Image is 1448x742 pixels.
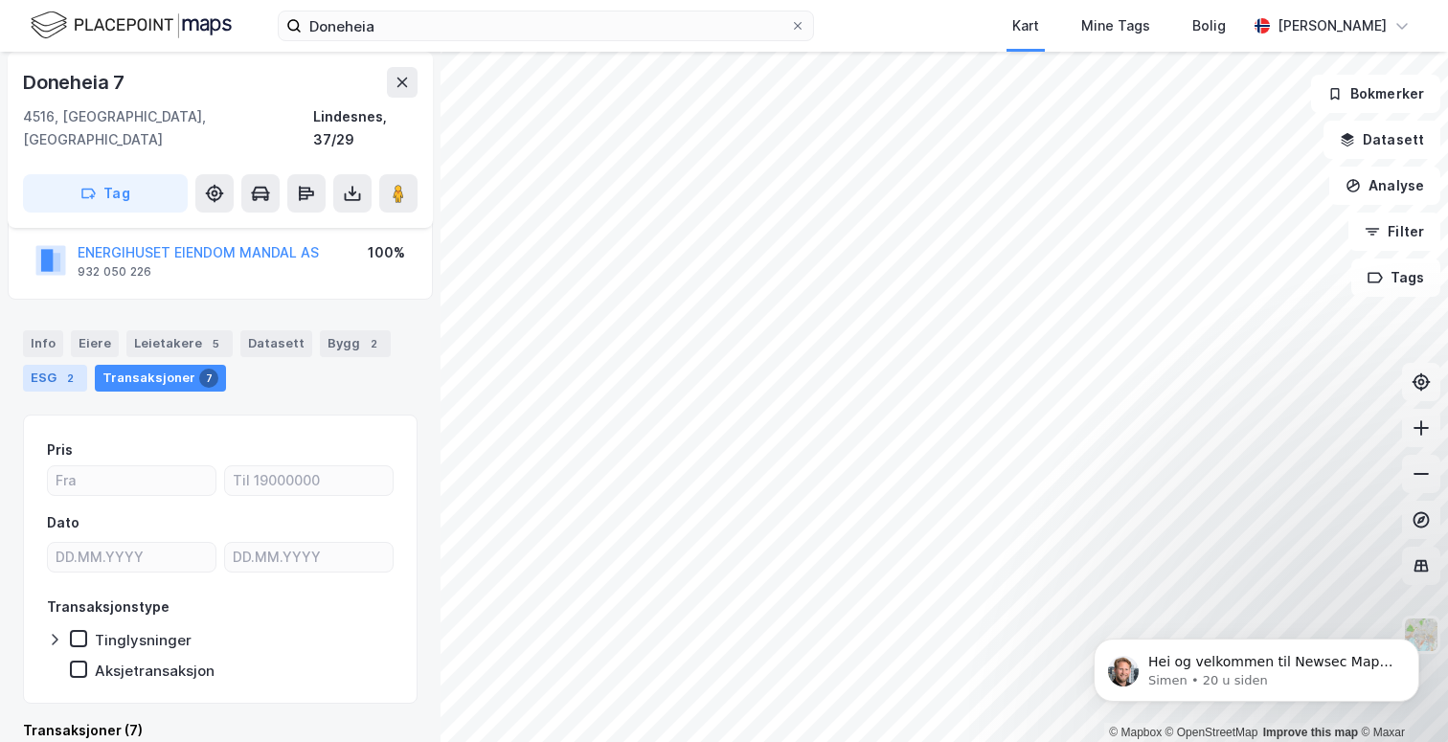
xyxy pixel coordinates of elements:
a: OpenStreetMap [1165,726,1258,739]
div: 5 [206,334,225,353]
a: Mapbox [1109,726,1162,739]
div: Lindesnes, 37/29 [313,105,418,151]
input: Fra [48,466,215,495]
div: Aksjetransaksjon [95,662,215,680]
div: 2 [60,369,79,388]
iframe: Intercom notifications melding [1065,598,1448,732]
div: Info [23,330,63,357]
div: Dato [47,511,79,534]
button: Filter [1348,213,1440,251]
div: 932 050 226 [78,264,151,280]
div: [PERSON_NAME] [1278,14,1387,37]
input: DD.MM.YYYY [225,543,393,572]
div: 7 [199,369,218,388]
input: DD.MM.YYYY [48,543,215,572]
div: Transaksjoner [95,365,226,392]
div: Datasett [240,330,312,357]
div: Doneheia 7 [23,67,128,98]
div: Kart [1012,14,1039,37]
div: Bygg [320,330,391,357]
div: Transaksjoner (7) [23,719,418,742]
button: Datasett [1324,121,1440,159]
img: logo.f888ab2527a4732fd821a326f86c7f29.svg [31,9,232,42]
div: Bolig [1192,14,1226,37]
input: Søk på adresse, matrikkel, gårdeiere, leietakere eller personer [302,11,790,40]
button: Tags [1351,259,1440,297]
div: Tinglysninger [95,631,192,649]
div: Transaksjonstype [47,596,170,618]
div: ESG [23,365,87,392]
input: Til 19000000 [225,466,393,495]
div: 2 [364,334,383,353]
div: Mine Tags [1081,14,1150,37]
button: Bokmerker [1311,75,1440,113]
div: 100% [368,241,405,264]
div: 4516, [GEOGRAPHIC_DATA], [GEOGRAPHIC_DATA] [23,105,313,151]
button: Analyse [1329,167,1440,205]
div: Pris [47,438,73,461]
div: Eiere [71,330,119,357]
button: Tag [23,174,188,213]
div: Leietakere [126,330,233,357]
a: Improve this map [1263,726,1358,739]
